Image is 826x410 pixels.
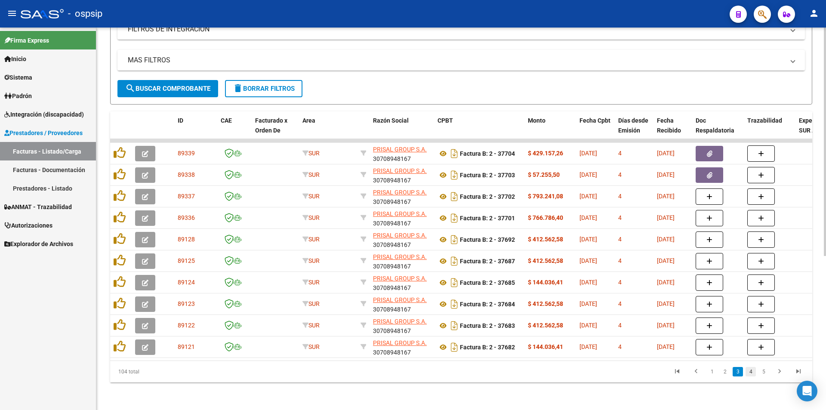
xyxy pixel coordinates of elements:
strong: $ 766.786,40 [528,214,563,221]
datatable-header-cell: Fecha Cpbt [576,111,615,149]
datatable-header-cell: CPBT [434,111,524,149]
span: [DATE] [657,171,675,178]
span: SUR [302,193,320,200]
li: page 5 [757,364,770,379]
strong: $ 412.562,58 [528,257,563,264]
span: Padrón [4,91,32,101]
span: Razón Social [373,117,409,124]
span: 4 [618,300,622,307]
datatable-header-cell: Fecha Recibido [653,111,692,149]
a: 4 [746,367,756,376]
span: - ospsip [68,4,102,23]
datatable-header-cell: Monto [524,111,576,149]
span: [DATE] [579,279,597,286]
span: SUR [302,214,320,221]
span: Area [302,117,315,124]
span: 89336 [178,214,195,221]
span: PRISAL GROUP S.A. [373,232,427,239]
a: 3 [733,367,743,376]
i: Descargar documento [449,190,460,203]
span: SUR [302,150,320,157]
span: PRISAL GROUP S.A. [373,318,427,325]
span: Doc Respaldatoria [696,117,734,134]
span: 89122 [178,322,195,329]
span: [DATE] [579,171,597,178]
a: go to last page [790,367,807,376]
a: 1 [707,367,717,376]
span: Buscar Comprobante [125,85,210,92]
span: 4 [618,279,622,286]
mat-expansion-panel-header: MAS FILTROS [117,50,805,71]
i: Descargar documento [449,168,460,182]
span: [DATE] [579,214,597,221]
strong: Factura B: 2 - 37683 [460,322,515,329]
strong: $ 412.562,58 [528,236,563,243]
span: [DATE] [657,343,675,350]
datatable-header-cell: ID [174,111,217,149]
span: SUR [302,257,320,264]
span: PRISAL GROUP S.A. [373,339,427,346]
span: Prestadores / Proveedores [4,128,83,138]
span: Facturado x Orden De [255,117,287,134]
span: Sistema [4,73,32,82]
datatable-header-cell: CAE [217,111,252,149]
datatable-header-cell: Días desde Emisión [615,111,653,149]
strong: $ 793.241,08 [528,193,563,200]
span: CAE [221,117,232,124]
span: PRISAL GROUP S.A. [373,296,427,303]
span: 4 [618,214,622,221]
span: SUR [302,343,320,350]
div: 30708948167 [373,338,431,356]
span: 4 [618,236,622,243]
span: 89338 [178,171,195,178]
button: Borrar Filtros [225,80,302,97]
span: [DATE] [579,236,597,243]
span: [DATE] [579,257,597,264]
span: Explorador de Archivos [4,239,73,249]
span: SUR [302,171,320,178]
span: PRISAL GROUP S.A. [373,253,427,260]
i: Descargar documento [449,319,460,333]
mat-icon: search [125,83,136,93]
strong: Factura B: 2 - 37701 [460,215,515,222]
i: Descargar documento [449,276,460,290]
strong: Factura B: 2 - 37692 [460,236,515,243]
strong: $ 144.036,41 [528,343,563,350]
div: 30708948167 [373,252,431,270]
div: 30708948167 [373,231,431,249]
span: [DATE] [657,257,675,264]
span: [DATE] [657,300,675,307]
strong: Factura B: 2 - 37702 [460,193,515,200]
div: 30708948167 [373,188,431,206]
span: 89124 [178,279,195,286]
span: [DATE] [657,279,675,286]
span: PRISAL GROUP S.A. [373,189,427,196]
span: Fecha Cpbt [579,117,610,124]
div: 30708948167 [373,166,431,184]
span: 89125 [178,257,195,264]
a: go to previous page [688,367,704,376]
datatable-header-cell: Doc Respaldatoria [692,111,744,149]
mat-panel-title: MAS FILTROS [128,55,784,65]
div: Open Intercom Messenger [797,381,817,401]
span: SUR [302,236,320,243]
a: go to first page [669,367,685,376]
strong: Factura B: 2 - 37685 [460,279,515,286]
span: [DATE] [657,150,675,157]
span: [DATE] [579,150,597,157]
div: 30708948167 [373,209,431,227]
span: Fecha Recibido [657,117,681,134]
span: [DATE] [657,193,675,200]
span: [DATE] [579,343,597,350]
span: Firma Express [4,36,49,45]
span: [DATE] [657,214,675,221]
span: SUR [302,300,320,307]
span: 4 [618,322,622,329]
strong: $ 412.562,58 [528,322,563,329]
i: Descargar documento [449,254,460,268]
span: Días desde Emisión [618,117,648,134]
strong: $ 144.036,41 [528,279,563,286]
span: [DATE] [579,322,597,329]
strong: Factura B: 2 - 37682 [460,344,515,351]
div: 30708948167 [373,145,431,163]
